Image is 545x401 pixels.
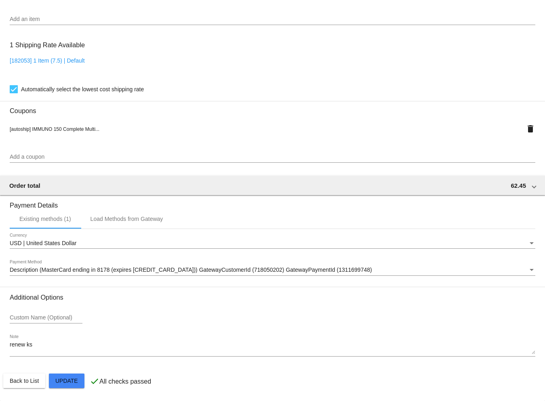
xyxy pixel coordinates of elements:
[10,294,535,301] h3: Additional Options
[511,182,526,189] span: 62.45
[10,267,372,273] span: Description (MasterCard ending in 8178 (expires [CREDIT_CARD_DATA])) GatewayCustomerId (718050202...
[21,84,144,94] span: Automatically select the lowest cost shipping rate
[10,240,76,246] span: USD | United States Dollar
[10,315,82,321] input: Custom Name (Optional)
[10,240,535,247] mat-select: Currency
[10,126,99,132] span: [autoship] IMMUNO 150 Complete Multi...
[19,216,71,222] div: Existing methods (1)
[526,124,535,134] mat-icon: delete
[49,374,84,388] button: Update
[10,378,39,384] span: Back to List
[10,101,535,115] h3: Coupons
[10,267,535,273] mat-select: Payment Method
[10,154,535,160] input: Add a coupon
[10,16,535,23] input: Add an item
[55,378,78,384] span: Update
[3,374,45,388] button: Back to List
[90,216,163,222] div: Load Methods from Gateway
[10,195,535,209] h3: Payment Details
[10,57,85,64] a: [182053] 1 Item (7.5) | Default
[90,376,99,386] mat-icon: check
[9,182,40,189] span: Order total
[10,36,85,54] h3: 1 Shipping Rate Available
[99,378,151,385] p: All checks passed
